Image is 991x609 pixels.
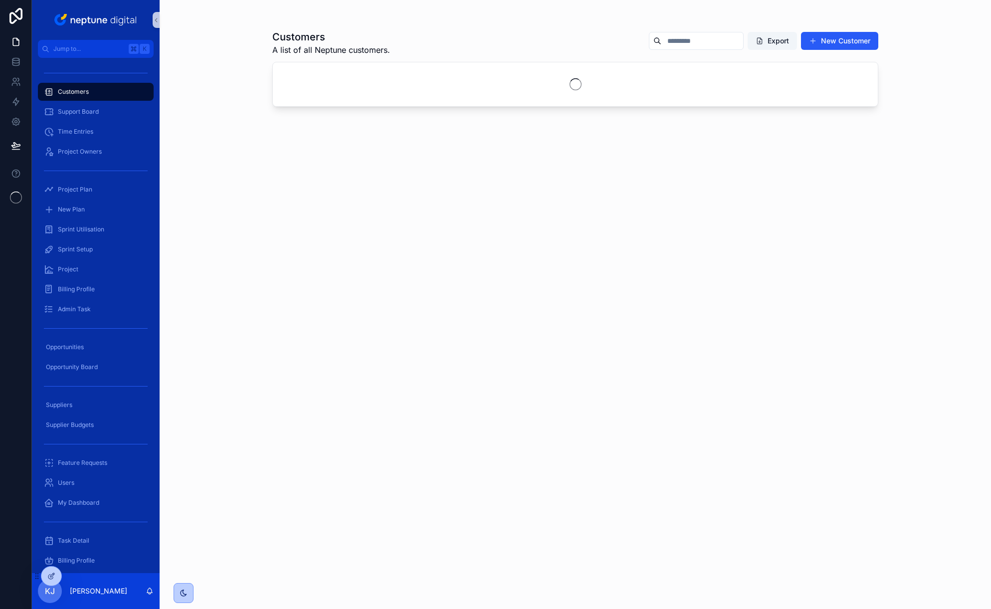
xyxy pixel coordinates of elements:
[38,201,154,218] a: New Plan
[52,12,140,28] img: App logo
[46,343,84,351] span: Opportunities
[38,552,154,570] a: Billing Profile
[45,585,55,597] span: KJ
[58,285,95,293] span: Billing Profile
[38,240,154,258] a: Sprint Setup
[58,88,89,96] span: Customers
[38,532,154,550] a: Task Detail
[58,459,107,467] span: Feature Requests
[58,499,99,507] span: My Dashboard
[38,280,154,298] a: Billing Profile
[272,30,390,44] h1: Customers
[38,143,154,161] a: Project Owners
[38,474,154,492] a: Users
[58,108,99,116] span: Support Board
[58,186,92,194] span: Project Plan
[748,32,797,50] button: Export
[46,401,72,409] span: Suppliers
[38,300,154,318] a: Admin Task
[58,225,104,233] span: Sprint Utilisation
[38,181,154,199] a: Project Plan
[38,396,154,414] a: Suppliers
[58,265,78,273] span: Project
[38,494,154,512] a: My Dashboard
[38,338,154,356] a: Opportunities
[58,128,93,136] span: Time Entries
[38,40,154,58] button: Jump to...K
[38,416,154,434] a: Supplier Budgets
[141,45,149,53] span: K
[38,454,154,472] a: Feature Requests
[32,58,160,573] div: scrollable content
[38,123,154,141] a: Time Entries
[70,586,127,596] p: [PERSON_NAME]
[46,421,94,429] span: Supplier Budgets
[272,44,390,56] span: A list of all Neptune customers.
[58,537,89,545] span: Task Detail
[38,220,154,238] a: Sprint Utilisation
[53,45,125,53] span: Jump to...
[58,205,85,213] span: New Plan
[58,148,102,156] span: Project Owners
[58,479,74,487] span: Users
[46,363,98,371] span: Opportunity Board
[38,83,154,101] a: Customers
[38,358,154,376] a: Opportunity Board
[38,103,154,121] a: Support Board
[801,32,878,50] button: New Customer
[58,305,91,313] span: Admin Task
[58,557,95,565] span: Billing Profile
[58,245,93,253] span: Sprint Setup
[38,260,154,278] a: Project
